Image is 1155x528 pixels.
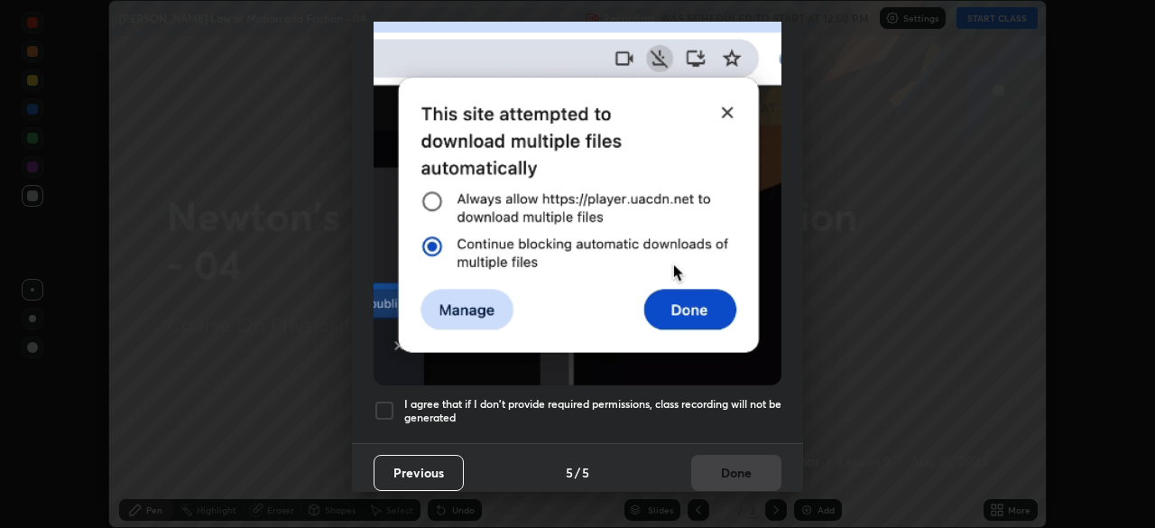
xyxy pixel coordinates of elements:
[374,455,464,491] button: Previous
[566,463,573,482] h4: 5
[582,463,589,482] h4: 5
[404,397,781,425] h5: I agree that if I don't provide required permissions, class recording will not be generated
[575,463,580,482] h4: /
